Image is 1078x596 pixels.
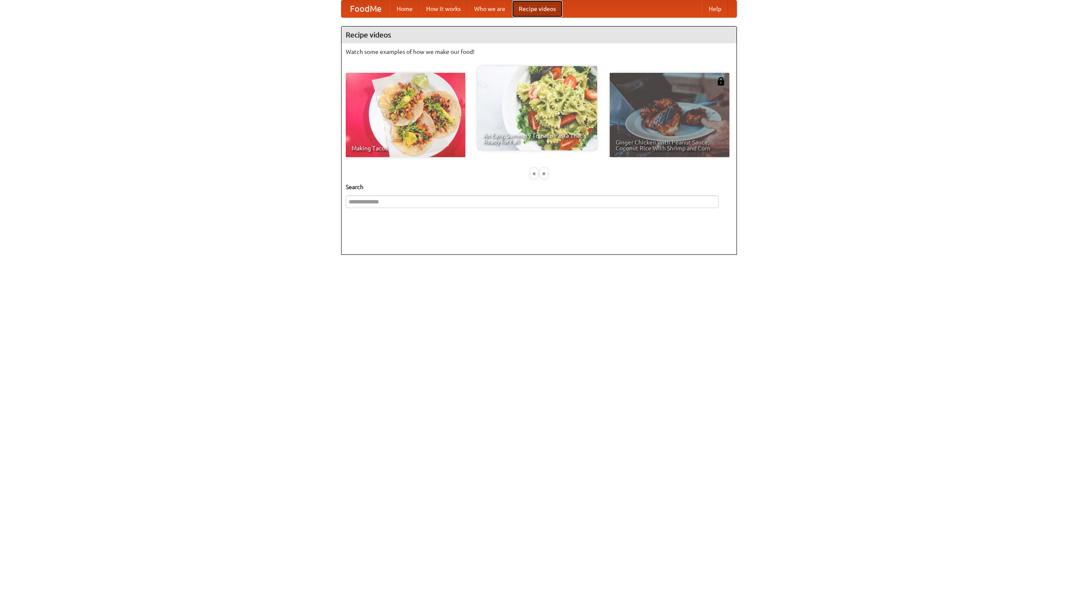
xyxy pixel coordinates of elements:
a: An Easy, Summery Tomato Pasta That's Ready for Fall [478,66,597,150]
div: « [530,168,538,179]
a: How it works [419,0,467,17]
span: Making Tacos [352,145,459,151]
div: » [540,168,548,179]
a: Home [390,0,419,17]
a: Making Tacos [346,73,465,157]
a: Help [702,0,728,17]
a: FoodMe [342,0,390,17]
a: Who we are [467,0,512,17]
img: 483408.png [717,77,725,86]
h5: Search [346,183,732,191]
span: An Easy, Summery Tomato Pasta That's Ready for Fall [483,133,591,144]
p: Watch some examples of how we make our food! [346,48,732,56]
a: Recipe videos [512,0,563,17]
h4: Recipe videos [342,27,736,43]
